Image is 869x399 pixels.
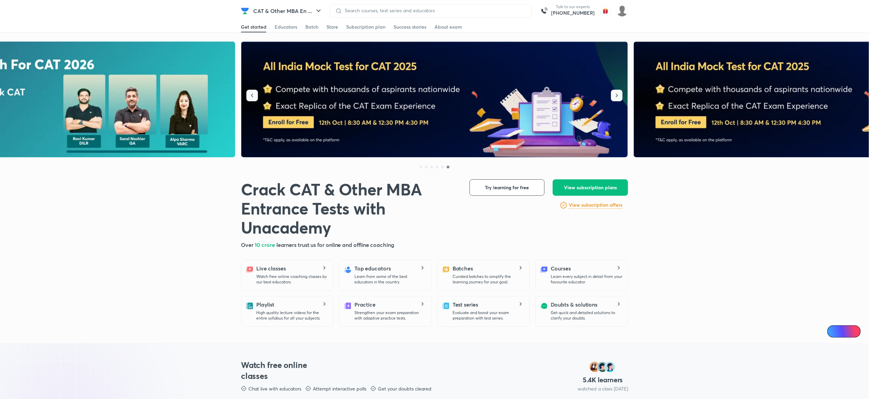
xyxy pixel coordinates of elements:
p: Attempt interactive polls [313,385,366,392]
span: Over [241,241,255,248]
div: Success stories [394,24,426,30]
a: Batch [305,21,318,32]
a: View subscription offers [569,201,623,209]
div: About exam [434,24,462,30]
p: Evaluate and boost your exam preparation with test series. [453,310,524,321]
img: Company Logo [241,7,249,15]
div: Batch [305,24,318,30]
span: learners trust us for online and offline coaching [276,241,394,248]
a: About exam [434,21,462,32]
h5: Courses [551,264,571,272]
h3: Watch free online classes [241,359,320,381]
p: Strengthen your exam preparation with adaptive practice tests. [354,310,426,321]
p: Learn every subject in detail from your favourite educator. [551,274,622,285]
button: CAT & Other MBA En ... [249,4,327,18]
h5: Test series [453,300,478,309]
h5: Live classes [256,264,286,272]
span: 10 crore [255,241,276,248]
h1: Crack CAT & Other MBA Entrance Tests with Unacademy [241,179,459,237]
p: Curated batches to simplify the learning journey for your goal. [453,274,524,285]
h5: Top educators [354,264,391,272]
img: Icon [832,329,837,334]
h5: Doubts & solutions [551,300,598,309]
a: Ai Doubts [827,325,861,338]
div: Get started [241,24,266,30]
input: Search courses, test series and educators [342,8,526,13]
span: Try learning for free [485,184,529,191]
a: Subscription plan [346,21,385,32]
h5: Practice [354,300,376,309]
p: Learn from some of the best educators in the country. [354,274,426,285]
p: watched a class [DATE] [578,385,628,392]
a: Get started [241,21,266,32]
p: High quality lecture videos for the entire syllabus for all your subjects. [256,310,328,321]
p: Watch free online coaching classes by our best educators. [256,274,328,285]
a: Educators [275,21,297,32]
img: call-us [537,4,551,18]
button: View subscription plans [553,179,628,196]
h5: Playlist [256,300,274,309]
p: Get quick and detailed solutions to clarify your doubts. [551,310,622,321]
div: Educators [275,24,297,30]
img: Nilesh [616,5,628,17]
a: Success stories [394,21,426,32]
div: Store [326,24,338,30]
p: Chat live with educators [248,385,301,392]
button: Try learning for free [470,179,545,196]
p: Get your doubts cleared [378,385,431,392]
p: Talk to our experts [551,4,595,10]
a: Store [326,21,338,32]
a: [PHONE_NUMBER] [551,10,595,16]
span: Ai Doubts [839,329,857,334]
h5: Batches [453,264,473,272]
span: View subscription plans [564,184,617,191]
h4: 5.4 K learners [583,375,623,384]
img: avatar [600,5,611,16]
div: Subscription plan [346,24,385,30]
